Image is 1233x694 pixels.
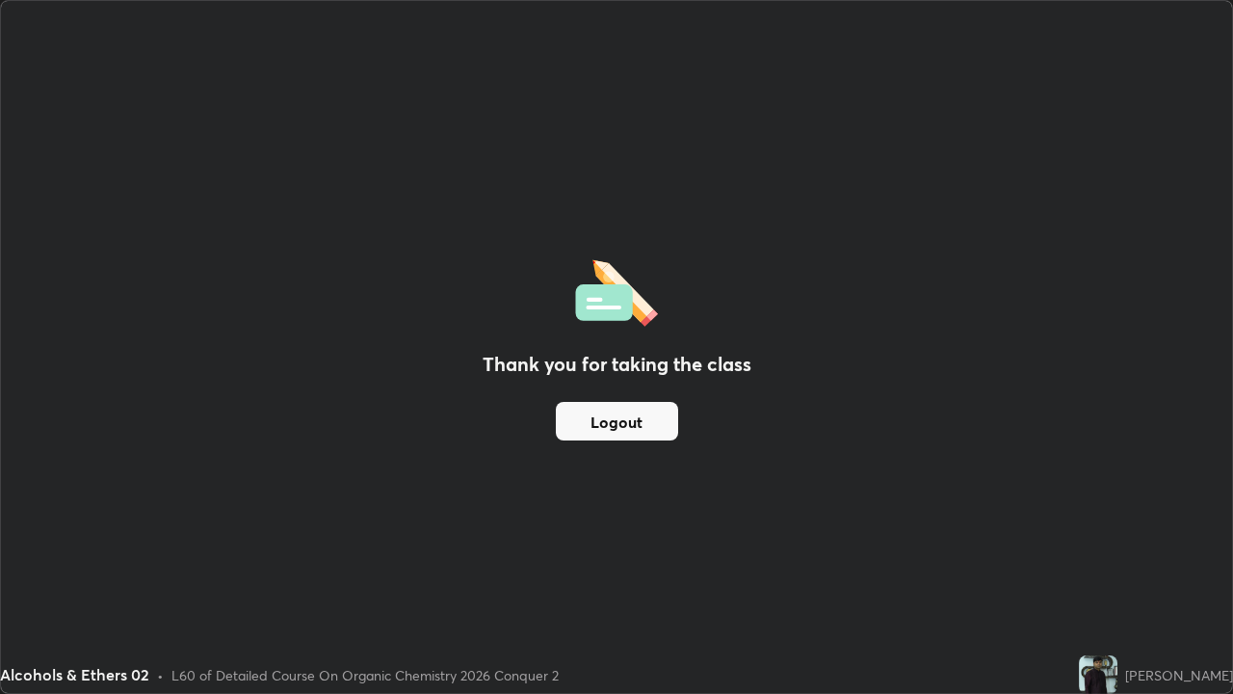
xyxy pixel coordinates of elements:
[556,402,678,440] button: Logout
[171,665,559,685] div: L60 of Detailed Course On Organic Chemistry 2026 Conquer 2
[1079,655,1117,694] img: 70a7b9c5bbf14792b649b16145bbeb89.jpg
[483,350,751,379] h2: Thank you for taking the class
[575,254,658,327] img: offlineFeedback.1438e8b3.svg
[1125,665,1233,685] div: [PERSON_NAME]
[157,665,164,685] div: •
